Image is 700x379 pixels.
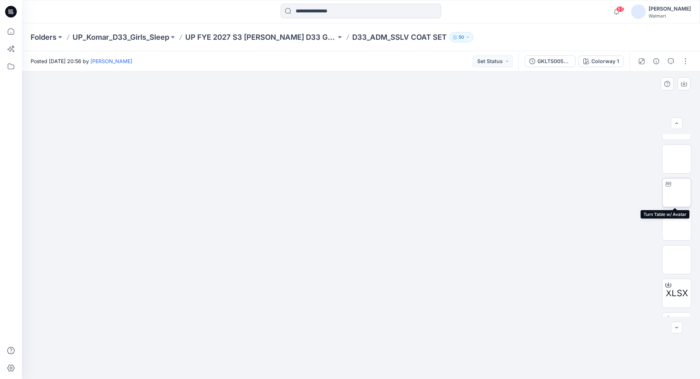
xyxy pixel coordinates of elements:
a: Folders [31,32,57,42]
div: Colorway 1 [591,57,619,65]
a: UP_Komar_D33_Girls_Sleep [73,32,169,42]
button: GKLTS0050_GKLBL0008_OP1 [525,55,576,67]
button: Colorway 1 [579,55,624,67]
p: D33_ADM_SSLV COAT SET [352,32,447,42]
div: Walmart [649,13,691,19]
img: avatar [631,4,646,19]
span: 65 [616,6,624,12]
p: 50 [459,33,464,41]
a: UP FYE 2027 S3 [PERSON_NAME] D33 Girls Sleep [185,32,336,42]
span: Posted [DATE] 20:56 by [31,57,132,65]
a: [PERSON_NAME] [90,58,132,64]
button: Details [650,55,662,67]
div: [PERSON_NAME] [649,4,691,13]
span: XLSX [666,287,688,300]
button: 50 [450,32,473,42]
div: GKLTS0050_GKLBL0008_OP1 [537,57,571,65]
